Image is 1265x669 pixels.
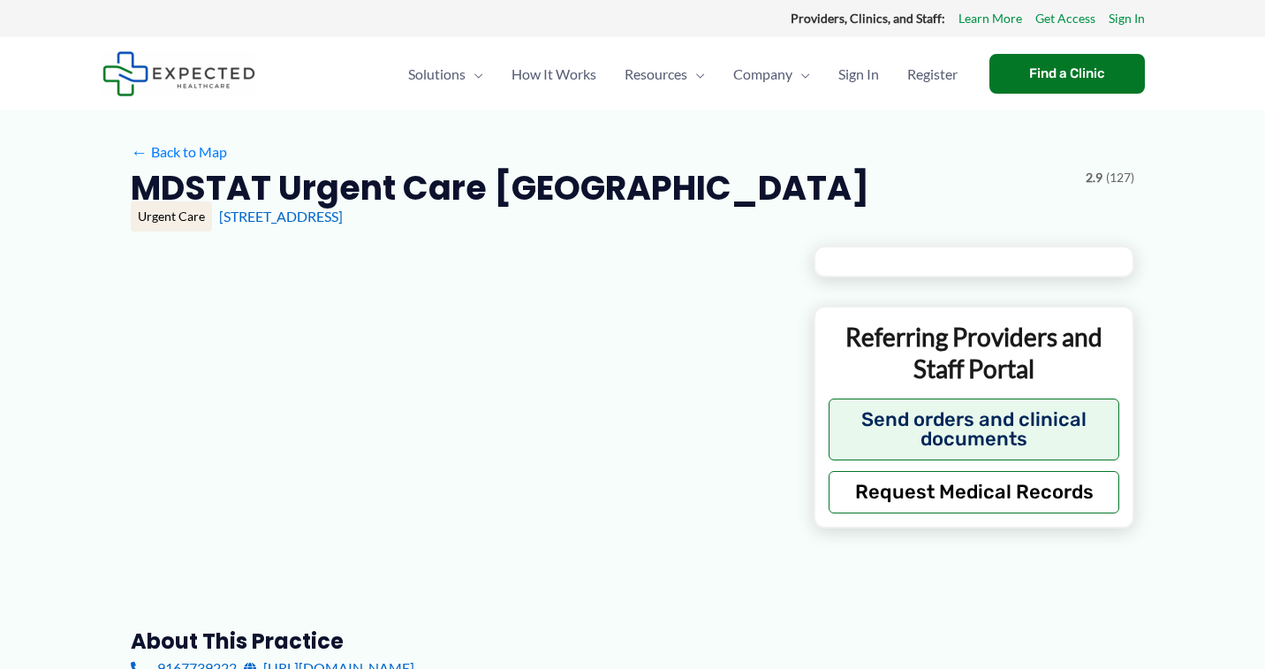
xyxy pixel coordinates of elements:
[219,208,343,224] a: [STREET_ADDRESS]
[989,54,1145,94] a: Find a Clinic
[497,43,610,105] a: How It Works
[131,143,148,160] span: ←
[824,43,893,105] a: Sign In
[511,43,596,105] span: How It Works
[610,43,719,105] a: ResourcesMenu Toggle
[719,43,824,105] a: CompanyMenu Toggle
[102,51,255,96] img: Expected Healthcare Logo - side, dark font, small
[131,201,212,232] div: Urgent Care
[829,399,1119,460] button: Send orders and clinical documents
[829,321,1119,385] p: Referring Providers and Staff Portal
[792,43,810,105] span: Menu Toggle
[958,7,1022,30] a: Learn More
[131,627,785,655] h3: About this practice
[1035,7,1095,30] a: Get Access
[394,43,972,105] nav: Primary Site Navigation
[907,43,958,105] span: Register
[733,43,792,105] span: Company
[1109,7,1145,30] a: Sign In
[131,166,869,209] h2: MDSTAT Urgent Care [GEOGRAPHIC_DATA]
[466,43,483,105] span: Menu Toggle
[394,43,497,105] a: SolutionsMenu Toggle
[687,43,705,105] span: Menu Toggle
[131,139,227,165] a: ←Back to Map
[625,43,687,105] span: Resources
[1106,166,1134,189] span: (127)
[791,11,945,26] strong: Providers, Clinics, and Staff:
[829,471,1119,513] button: Request Medical Records
[1086,166,1102,189] span: 2.9
[838,43,879,105] span: Sign In
[893,43,972,105] a: Register
[408,43,466,105] span: Solutions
